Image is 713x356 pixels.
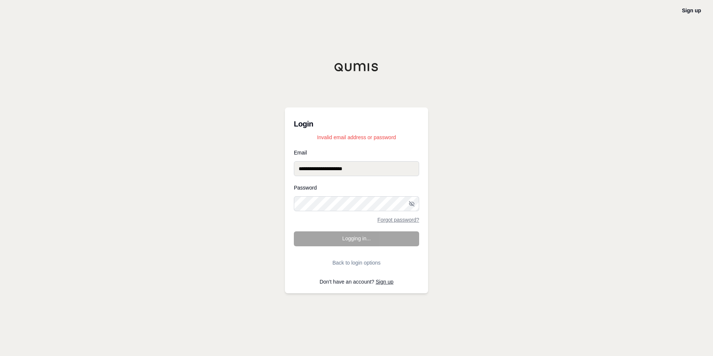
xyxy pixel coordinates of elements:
[334,63,379,72] img: Qumis
[294,116,419,131] h3: Login
[294,150,419,155] label: Email
[376,279,393,285] a: Sign up
[294,134,419,141] p: Invalid email address or password
[682,7,701,13] a: Sign up
[294,185,419,190] label: Password
[294,255,419,270] button: Back to login options
[377,217,419,222] a: Forgot password?
[294,279,419,284] p: Don't have an account?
